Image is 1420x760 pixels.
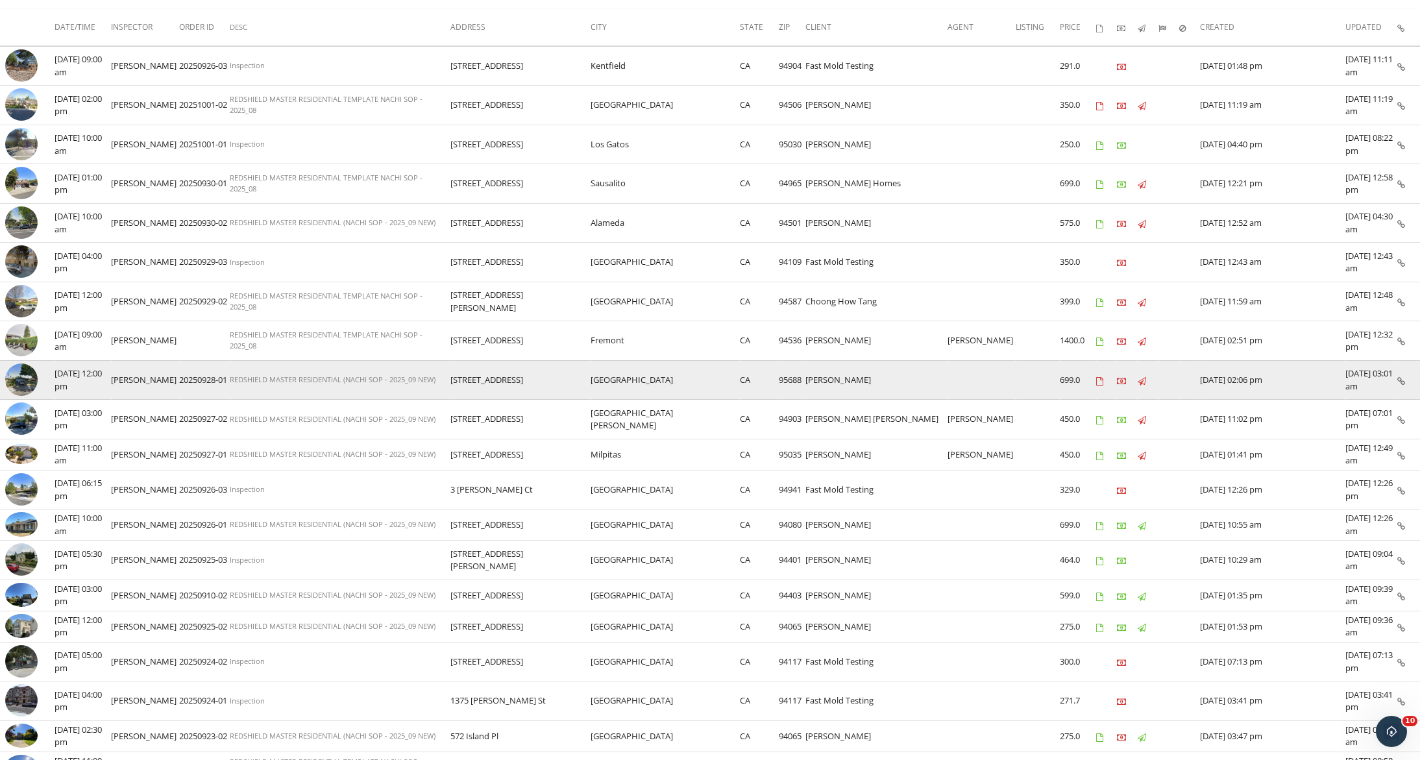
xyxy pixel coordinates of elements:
[55,541,111,580] td: [DATE] 05:30 pm
[179,282,230,321] td: 20250929-02
[1345,125,1397,164] td: [DATE] 08:22 pm
[740,611,779,642] td: CA
[948,439,1016,470] td: [PERSON_NAME]
[740,203,779,243] td: CA
[1200,9,1345,45] th: Created: Not sorted.
[779,125,805,164] td: 95030
[591,282,740,321] td: [GEOGRAPHIC_DATA]
[1060,21,1081,32] span: Price
[5,583,38,607] img: 9447190%2Fcover_photos%2FOkc9XvLTE1AsLL4fCvvj%2Fsmall.jpeg
[740,125,779,164] td: CA
[55,681,111,721] td: [DATE] 04:00 pm
[591,642,740,681] td: [GEOGRAPHIC_DATA]
[179,580,230,611] td: 20250910-02
[5,402,38,435] img: streetview
[591,46,740,86] td: Kentfield
[1200,541,1345,580] td: [DATE] 10:29 am
[1345,470,1397,509] td: [DATE] 12:26 pm
[805,321,948,361] td: [PERSON_NAME]
[1345,720,1397,752] td: [DATE] 09:51 am
[805,243,948,282] td: Fast Mold Testing
[779,720,805,752] td: 94065
[230,22,247,32] span: Desc
[779,470,805,509] td: 94941
[1060,282,1096,321] td: 399.0
[450,321,591,361] td: [STREET_ADDRESS]
[805,400,948,439] td: [PERSON_NAME] [PERSON_NAME]
[450,360,591,400] td: [STREET_ADDRESS]
[1060,164,1096,204] td: 699.0
[740,21,763,32] span: State
[740,164,779,204] td: CA
[805,439,948,470] td: [PERSON_NAME]
[179,46,230,86] td: 20250926-03
[1060,400,1096,439] td: 450.0
[5,363,38,396] img: streetview
[805,509,948,541] td: [PERSON_NAME]
[1200,611,1345,642] td: [DATE] 01:53 pm
[740,720,779,752] td: CA
[1138,9,1158,45] th: Published: Not sorted.
[805,21,831,32] span: Client
[591,360,740,400] td: [GEOGRAPHIC_DATA]
[111,439,179,470] td: [PERSON_NAME]
[1060,9,1096,45] th: Price: Not sorted.
[1060,46,1096,86] td: 291.0
[591,125,740,164] td: Los Gatos
[1345,541,1397,580] td: [DATE] 09:04 am
[230,173,422,193] span: REDSHIELD MASTER RESIDENTIAL TEMPLATE NACHI SOP - 2025_08
[591,541,740,580] td: [GEOGRAPHIC_DATA]
[450,509,591,541] td: [STREET_ADDRESS]
[740,86,779,125] td: CA
[1200,470,1345,509] td: [DATE] 12:26 pm
[1345,21,1382,32] span: Updated
[111,541,179,580] td: [PERSON_NAME]
[55,509,111,541] td: [DATE] 10:00 am
[805,541,948,580] td: [PERSON_NAME]
[591,470,740,509] td: [GEOGRAPHIC_DATA]
[1060,125,1096,164] td: 250.0
[230,414,435,424] span: REDSHIELD MASTER RESIDENTIAL (NACHI SOP - 2025_09 NEW)
[1060,360,1096,400] td: 699.0
[740,541,779,580] td: CA
[1016,21,1044,32] span: Listing
[450,9,591,45] th: Address: Not sorted.
[1060,321,1096,361] td: 1400.0
[1060,243,1096,282] td: 350.0
[179,509,230,541] td: 20250926-01
[591,681,740,721] td: [GEOGRAPHIC_DATA]
[450,470,591,509] td: 3 [PERSON_NAME] Ct
[111,46,179,86] td: [PERSON_NAME]
[1060,509,1096,541] td: 699.0
[111,9,179,45] th: Inspector: Not sorted.
[805,681,948,721] td: Fast Mold Testing
[111,86,179,125] td: [PERSON_NAME]
[591,164,740,204] td: Sausalito
[779,509,805,541] td: 94080
[779,21,790,32] span: Zip
[230,217,435,227] span: REDSHIELD MASTER RESIDENTIAL (NACHI SOP - 2025_09 NEW)
[55,125,111,164] td: [DATE] 10:00 am
[179,203,230,243] td: 20250930-02
[740,282,779,321] td: CA
[5,285,38,317] img: streetview
[779,642,805,681] td: 94117
[450,86,591,125] td: [STREET_ADDRESS]
[1200,46,1345,86] td: [DATE] 01:48 pm
[5,645,38,678] img: streetview
[111,642,179,681] td: [PERSON_NAME]
[5,684,38,717] img: streetview
[5,473,38,506] img: streetview
[779,321,805,361] td: 94536
[591,400,740,439] td: [GEOGRAPHIC_DATA][PERSON_NAME]
[230,139,265,149] span: Inspection
[450,400,591,439] td: [STREET_ADDRESS]
[779,86,805,125] td: 94506
[1345,400,1397,439] td: [DATE] 07:01 pm
[111,681,179,721] td: [PERSON_NAME]
[779,243,805,282] td: 94109
[179,541,230,580] td: 20250925-03
[1200,86,1345,125] td: [DATE] 11:19 am
[450,125,591,164] td: [STREET_ADDRESS]
[111,243,179,282] td: [PERSON_NAME]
